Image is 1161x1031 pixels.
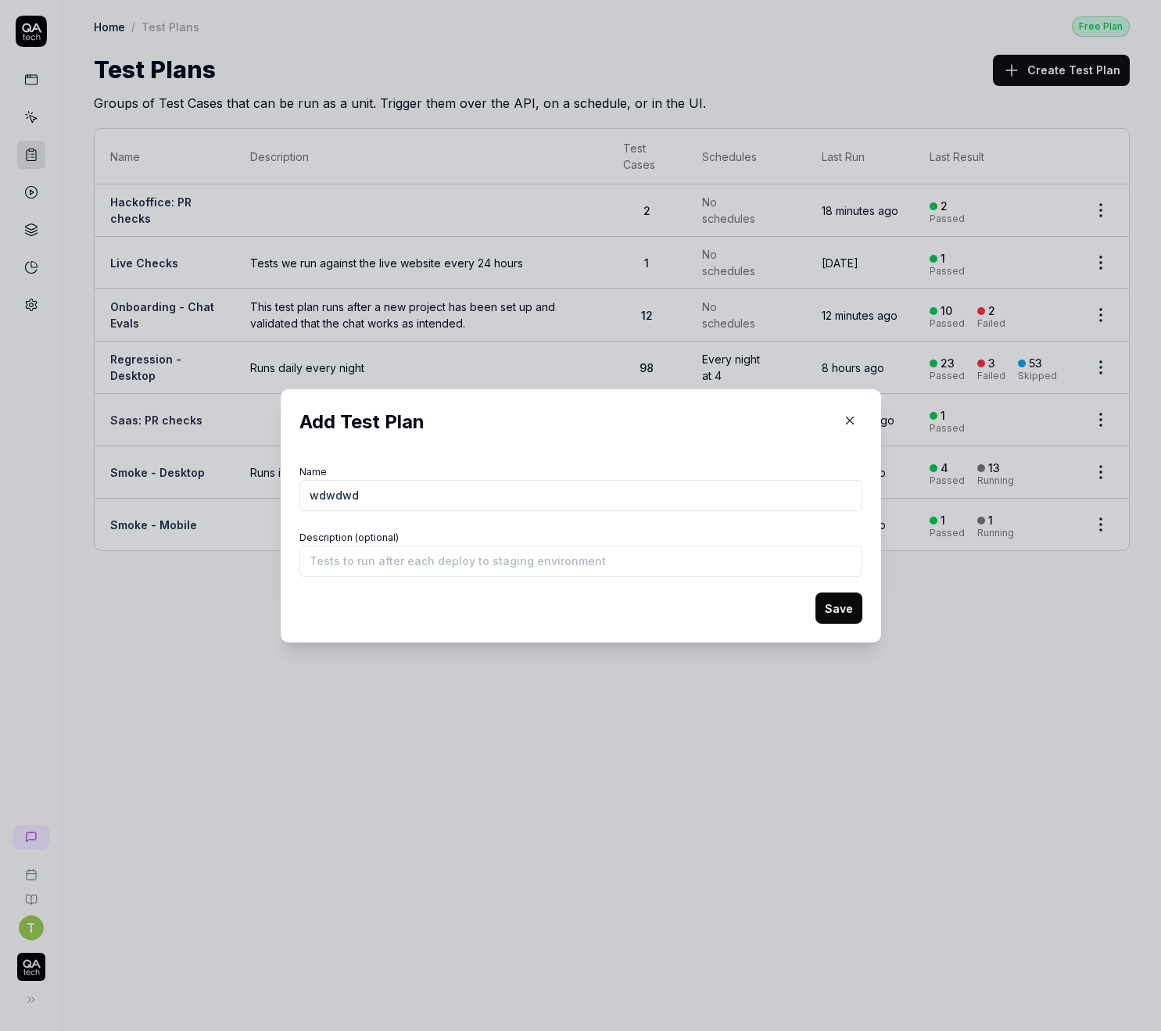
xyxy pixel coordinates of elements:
[299,408,862,436] h2: Add Test Plan
[299,532,399,543] label: Description (optional)
[299,480,862,511] input: Regression Tests
[299,546,862,577] input: Tests to run after each deploy to staging environment
[815,592,862,624] button: Save
[837,408,862,433] button: Close Modal
[299,466,327,478] label: Name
